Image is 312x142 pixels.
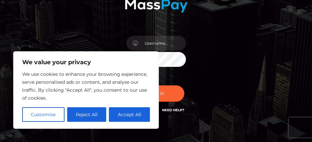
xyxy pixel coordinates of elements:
a: Need Help? [162,108,184,112]
button: Reject All [67,107,107,122]
div: We value your privacy [13,51,159,129]
button: Accept All [109,107,150,122]
button: Customise [22,107,65,122]
p: We use cookies to enhance your browsing experience, serve personalised ads or content, and analys... [22,70,150,102]
p: We value your privacy [22,58,150,66]
input: Username... [138,36,186,51]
